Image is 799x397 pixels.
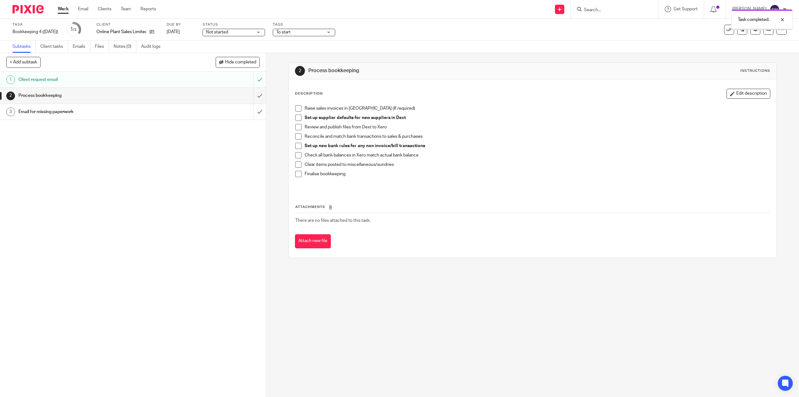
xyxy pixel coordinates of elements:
img: svg%3E [770,4,780,14]
span: To start [276,30,291,34]
a: Audit logs [141,41,165,53]
p: Task completed. [738,17,769,23]
p: Reconcile and match bank transactions to sales & purchases [305,133,770,140]
span: Hide completed [225,60,256,65]
a: Client tasks [40,41,68,53]
img: Pixie [12,5,44,13]
div: 1 [70,26,76,33]
button: Attach new file [295,234,331,248]
div: 2 [6,92,15,100]
label: Tags [273,22,335,27]
a: Files [95,41,109,53]
span: There are no files attached to this task. [295,218,370,223]
label: Status [203,22,265,27]
div: Bookkeeping 4 ([DATE]) [12,29,58,35]
label: Task [12,22,58,27]
p: Check all bank balances in Xero match actual bank balance [305,152,770,158]
p: Raise sales invoices in [GEOGRAPHIC_DATA] (If required) [305,105,770,112]
div: Instructions [740,68,770,73]
h1: Client request email [18,75,171,84]
div: Bookkeeping 4 (Thursday) [12,29,58,35]
a: Team [121,6,131,12]
h1: Email for missing paperwork [18,107,171,117]
a: Reports [140,6,156,12]
button: Hide completed [216,57,260,67]
p: Finalise bookkeeping [305,171,770,177]
span: Attachments [295,205,325,209]
h1: Process bookkeeping [308,67,546,74]
p: Review and publish files from Dext to Xero [305,124,770,130]
strong: Set up supplier defaults for new suppliers in Dext [305,116,406,120]
label: Due by [167,22,195,27]
div: 3 [6,107,15,116]
strong: Set up new bank rules for any non invoice/bill transactions [305,144,425,148]
p: Clear items posted to miscellaneous/sundries [305,161,770,168]
a: Notes (0) [114,41,136,53]
h1: Process bookkeeping [18,91,171,100]
p: Online Plant Sales Limited [96,29,146,35]
div: 2 [295,66,305,76]
a: Clients [98,6,111,12]
p: Description [295,91,323,96]
a: Emails [73,41,90,53]
span: Not started [206,30,228,34]
button: + Add subtask [6,57,41,67]
a: Subtasks [12,41,36,53]
a: Email [78,6,88,12]
div: 1 [6,75,15,84]
small: /3 [73,28,76,32]
a: Work [58,6,69,12]
label: Client [96,22,159,27]
button: Edit description [727,89,770,99]
span: [DATE] [167,30,180,34]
